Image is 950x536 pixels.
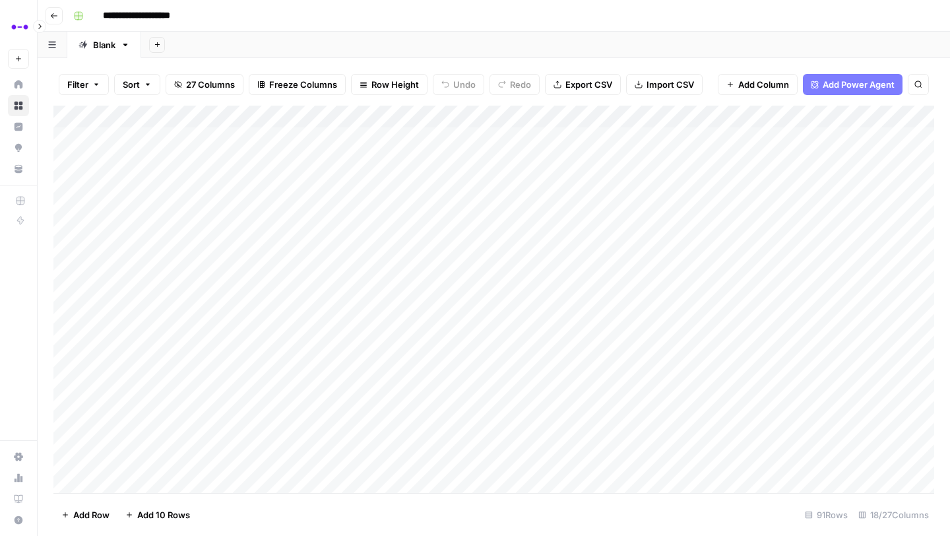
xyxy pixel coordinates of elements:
a: Learning Hub [8,488,29,510]
span: Filter [67,78,88,91]
button: Redo [490,74,540,95]
div: Blank [93,38,115,51]
button: Undo [433,74,484,95]
span: Row Height [371,78,419,91]
button: Filter [59,74,109,95]
div: 18/27 Columns [853,504,934,525]
div: 91 Rows [800,504,853,525]
span: Add Column [738,78,789,91]
a: Home [8,74,29,95]
span: Export CSV [565,78,612,91]
a: Usage [8,467,29,488]
button: Add Column [718,74,798,95]
a: Insights [8,116,29,137]
a: Blank [67,32,141,58]
span: Add Row [73,508,110,521]
span: Sort [123,78,140,91]
span: Import CSV [647,78,694,91]
span: Add 10 Rows [137,508,190,521]
span: Freeze Columns [269,78,337,91]
button: Add Row [53,504,117,525]
span: Undo [453,78,476,91]
button: Add 10 Rows [117,504,198,525]
button: Freeze Columns [249,74,346,95]
button: Sort [114,74,160,95]
img: Abacum Logo [8,15,32,39]
a: Opportunities [8,137,29,158]
button: Import CSV [626,74,703,95]
a: Settings [8,446,29,467]
a: Browse [8,95,29,116]
button: Row Height [351,74,427,95]
button: Help + Support [8,510,29,531]
span: 27 Columns [186,78,235,91]
span: Add Power Agent [823,78,895,91]
span: Redo [510,78,531,91]
button: Export CSV [545,74,621,95]
a: Your Data [8,158,29,180]
button: 27 Columns [166,74,243,95]
button: Add Power Agent [803,74,902,95]
button: Workspace: Abacum [8,11,29,44]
